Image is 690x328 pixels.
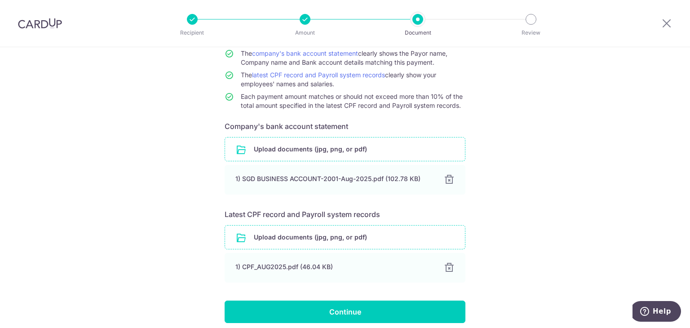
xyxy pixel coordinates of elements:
h6: Company's bank account statement [225,121,465,132]
div: Upload documents (jpg, png, or pdf) [225,225,465,249]
div: 1) SGD BUSINESS ACCOUNT-2001-Aug-2025.pdf (102.78 KB) [235,174,433,183]
iframe: Opens a widget where you can find more information [632,301,681,324]
input: Continue [225,301,465,323]
span: Each payment amount matches or should not exceed more than 10% of the total amount specified in t... [241,93,463,109]
span: The clearly show your employees' names and salaries. [241,71,436,88]
h6: Latest CPF record and Payroll system records [225,209,465,220]
p: Document [385,28,451,37]
img: CardUp [18,18,62,29]
div: 1) CPF_AUG2025.pdf (46.04 KB) [235,262,433,271]
a: latest CPF record and Payroll system records [252,71,385,79]
span: The clearly shows the Payor name, Company name and Bank account details matching this payment. [241,49,447,66]
p: Amount [272,28,338,37]
p: Review [498,28,564,37]
div: Upload documents (jpg, png, or pdf) [225,137,465,161]
p: Recipient [159,28,226,37]
a: company's bank account statement [252,49,358,57]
